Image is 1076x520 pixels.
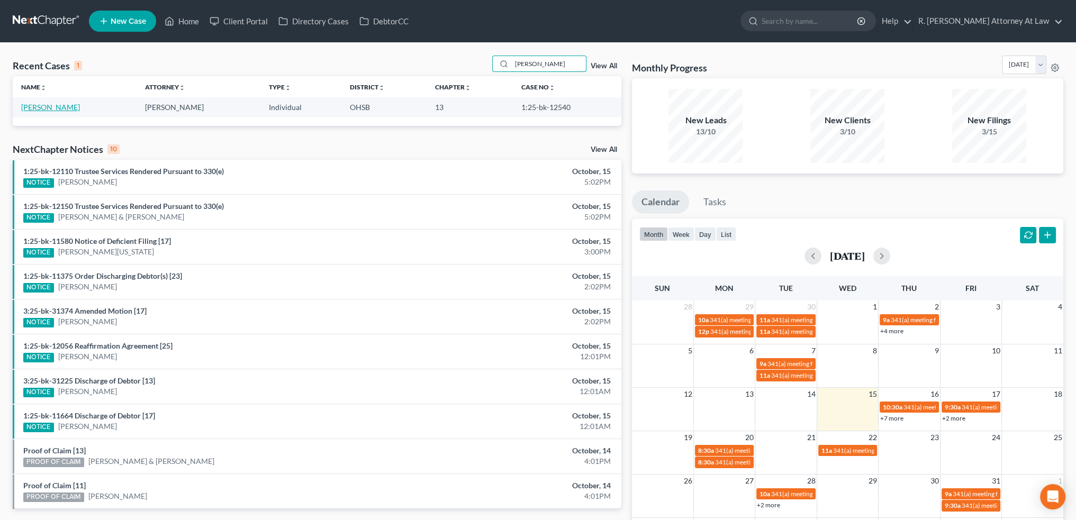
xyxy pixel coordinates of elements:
[422,271,611,281] div: October, 15
[422,351,611,362] div: 12:01PM
[876,12,912,31] a: Help
[159,12,204,31] a: Home
[698,327,709,335] span: 12p
[698,446,714,454] span: 8:30a
[422,236,611,247] div: October, 15
[952,126,1026,137] div: 3/15
[58,281,117,292] a: [PERSON_NAME]
[1057,475,1063,487] span: 1
[991,431,1001,444] span: 24
[953,490,1055,498] span: 341(a) meeting for [PERSON_NAME]
[901,284,917,293] span: Thu
[952,114,1026,126] div: New Filings
[771,316,873,324] span: 341(a) meeting for [PERSON_NAME]
[668,114,743,126] div: New Leads
[422,341,611,351] div: October, 15
[23,167,224,176] a: 1:25-bk-12110 Trustee Services Rendered Pursuant to 330(e)
[929,431,940,444] span: 23
[1053,388,1063,400] span: 18
[632,190,689,214] a: Calendar
[422,456,611,467] div: 4:01PM
[285,85,291,91] i: unfold_more
[872,344,878,357] span: 8
[929,475,940,487] span: 30
[830,250,865,261] h2: [DATE]
[1053,344,1063,357] span: 11
[759,316,770,324] span: 11a
[668,126,743,137] div: 13/10
[513,97,621,117] td: 1:25-bk-12540
[942,414,965,422] a: +2 more
[40,85,47,91] i: unfold_more
[107,144,120,154] div: 10
[655,284,670,293] span: Sun
[591,146,617,153] a: View All
[422,386,611,397] div: 12:01AM
[710,327,812,335] span: 341(a) meeting for [PERSON_NAME]
[759,490,770,498] span: 10a
[683,431,693,444] span: 19
[422,177,611,187] div: 5:02PM
[23,248,54,258] div: NOTICE
[422,410,611,421] div: October, 15
[88,491,147,501] a: [PERSON_NAME]
[422,306,611,316] div: October, 15
[1026,284,1039,293] span: Sat
[13,59,82,72] div: Recent Cases
[694,227,716,241] button: day
[945,490,952,498] span: 9a
[929,388,940,400] span: 16
[762,11,858,31] input: Search by name...
[422,421,611,432] div: 12:01AM
[465,85,471,91] i: unfold_more
[934,344,940,357] span: 9
[23,318,54,327] div: NOTICE
[260,97,342,117] td: Individual
[21,83,47,91] a: Nameunfold_more
[58,386,117,397] a: [PERSON_NAME]
[991,388,1001,400] span: 17
[962,501,1064,509] span: 341(a) meeting for [PERSON_NAME]
[995,300,1001,313] span: 3
[683,475,693,487] span: 26
[422,201,611,212] div: October, 15
[806,431,817,444] span: 21
[58,316,117,327] a: [PERSON_NAME]
[810,344,817,357] span: 7
[145,83,185,91] a: Attorneyunfold_more
[23,376,155,385] a: 3:25-bk-31225 Discharge of Debtor [13]
[991,475,1001,487] span: 31
[23,388,54,397] div: NOTICE
[23,236,171,245] a: 1:25-bk-11580 Notice of Deficient Filing [17]
[111,17,146,25] span: New Case
[23,353,54,362] div: NOTICE
[806,475,817,487] span: 28
[759,327,770,335] span: 11a
[759,360,766,368] span: 9a
[422,480,611,491] div: October, 14
[771,371,929,379] span: 341(a) meeting for [PERSON_NAME] & [PERSON_NAME]
[934,300,940,313] span: 2
[839,284,856,293] span: Wed
[88,456,214,467] a: [PERSON_NAME] & [PERSON_NAME]
[771,490,873,498] span: 341(a) meeting for [PERSON_NAME]
[179,85,185,91] i: unfold_more
[422,212,611,222] div: 5:02PM
[833,446,935,454] span: 341(a) meeting for [PERSON_NAME]
[269,83,291,91] a: Typeunfold_more
[591,62,617,70] a: View All
[806,388,817,400] span: 14
[549,85,555,91] i: unfold_more
[58,351,117,362] a: [PERSON_NAME]
[204,12,273,31] a: Client Portal
[422,445,611,456] div: October, 14
[23,202,224,211] a: 1:25-bk-12150 Trustee Services Rendered Pursuant to 330(e)
[58,177,117,187] a: [PERSON_NAME]
[427,97,513,117] td: 13
[913,12,1063,31] a: R. [PERSON_NAME] Attorney At Law
[810,114,884,126] div: New Clients
[744,388,755,400] span: 13
[521,83,555,91] a: Case Nounfold_more
[435,83,471,91] a: Chapterunfold_more
[23,271,182,280] a: 1:25-bk-11375 Order Discharging Debtor(s) [23]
